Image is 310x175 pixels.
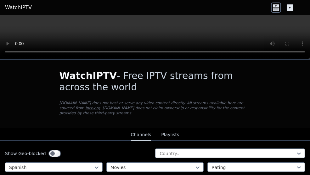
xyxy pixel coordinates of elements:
[161,129,179,141] button: Playlists
[5,150,46,157] label: Show Geo-blocked
[59,70,251,93] h1: - Free IPTV streams from across the world
[59,100,251,116] p: [DOMAIN_NAME] does not host or serve any video content directly. All streams available here are s...
[59,70,117,81] span: WatchIPTV
[86,106,100,110] a: iptv-org
[5,4,32,11] a: WatchIPTV
[131,129,151,141] button: Channels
